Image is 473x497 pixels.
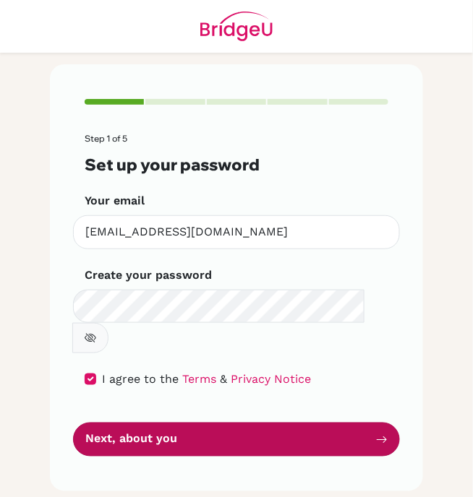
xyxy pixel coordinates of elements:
label: Create your password [85,267,212,284]
label: Your email [85,192,145,209]
button: Next, about you [73,423,400,457]
span: & [220,372,227,386]
a: Terms [182,372,216,386]
a: Privacy Notice [231,372,311,386]
h3: Set up your password [85,155,388,175]
span: I agree to the [102,372,179,386]
input: Insert your email* [73,215,400,249]
span: Step 1 of 5 [85,133,127,144]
